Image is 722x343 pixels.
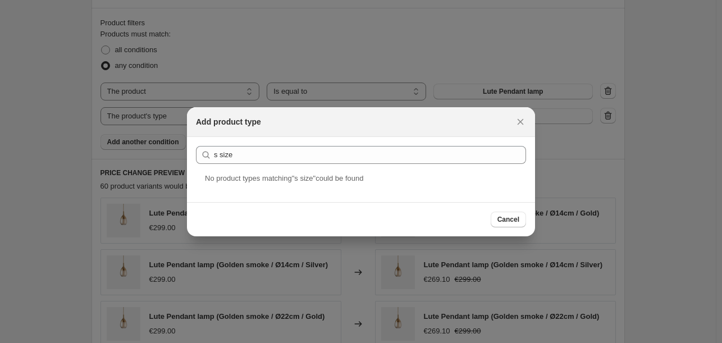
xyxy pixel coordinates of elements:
[214,146,526,164] input: Search product types
[497,215,519,224] span: Cancel
[205,174,363,182] span: No product type s matching " s size " could be found
[513,114,528,130] button: Close
[491,212,526,227] button: Cancel
[196,116,261,127] h2: Add product type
